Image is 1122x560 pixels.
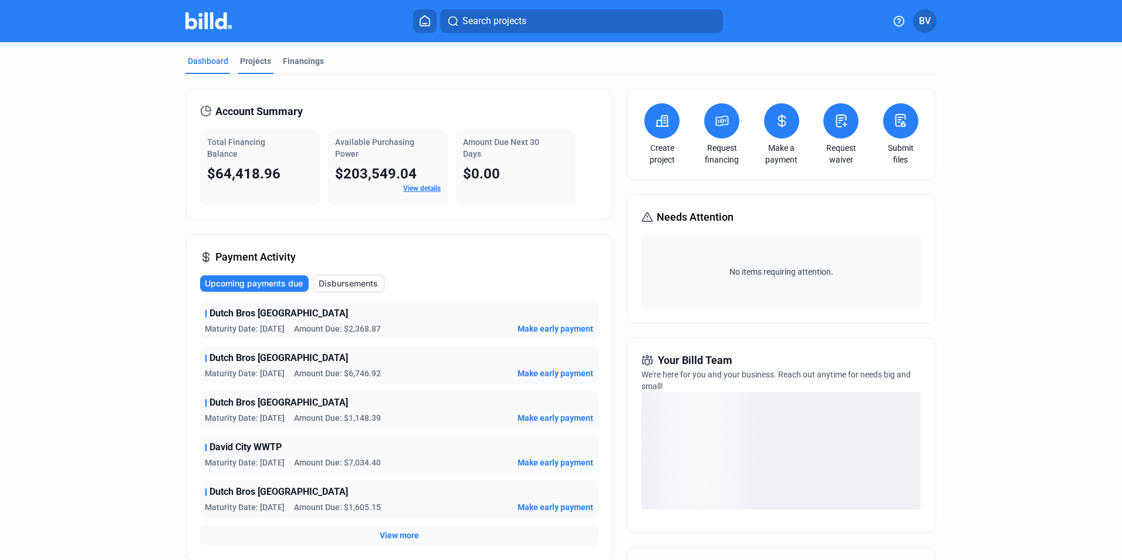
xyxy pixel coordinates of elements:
a: Request financing [701,142,742,166]
a: View details [403,184,441,193]
span: Maturity Date: [DATE] [205,323,285,335]
div: Dashboard [188,55,228,67]
span: Maturity Date: [DATE] [205,367,285,379]
span: We're here for you and your business. Reach out anytime for needs big and small! [641,370,911,391]
span: Disbursements [319,278,378,289]
span: No items requiring attention. [646,266,916,278]
span: $203,549.04 [335,166,417,182]
span: Amount Due: $7,034.40 [294,457,381,468]
div: Financings [283,55,324,67]
span: Amount Due: $1,605.15 [294,501,381,513]
span: Dutch Bros [GEOGRAPHIC_DATA] [209,351,348,365]
a: Request waiver [820,142,861,166]
span: Search projects [462,14,526,28]
span: Needs Attention [657,209,734,225]
span: Make early payment [518,367,593,379]
img: Billd Company Logo [185,12,232,29]
span: Dutch Bros [GEOGRAPHIC_DATA] [209,396,348,410]
span: Amount Due: $2,368.87 [294,323,381,335]
span: Make early payment [518,412,593,424]
span: Make early payment [518,501,593,513]
a: Submit files [880,142,921,166]
span: Make early payment [518,323,593,335]
span: Dutch Bros [GEOGRAPHIC_DATA] [209,306,348,321]
span: Your Billd Team [658,352,732,369]
span: Upcoming payments due [205,278,303,289]
span: Amount Due: $1,148.39 [294,412,381,424]
span: Total Financing Balance [207,137,265,158]
a: Make a payment [761,142,802,166]
div: loading [641,392,921,510]
span: View more [380,529,419,541]
span: Available Purchasing Power [335,137,414,158]
a: Create project [641,142,682,166]
span: Maturity Date: [DATE] [205,412,285,424]
span: $64,418.96 [207,166,280,182]
span: Make early payment [518,457,593,468]
span: Payment Activity [215,249,296,265]
span: Maturity Date: [DATE] [205,457,285,468]
span: $0.00 [463,166,500,182]
span: Amount Due Next 30 Days [463,137,539,158]
span: Dutch Bros [GEOGRAPHIC_DATA] [209,485,348,499]
span: Amount Due: $6,746.92 [294,367,381,379]
span: David City WWTP [209,440,282,454]
span: Maturity Date: [DATE] [205,501,285,513]
span: BV [919,14,931,28]
div: Projects [240,55,271,67]
span: Account Summary [215,103,303,120]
